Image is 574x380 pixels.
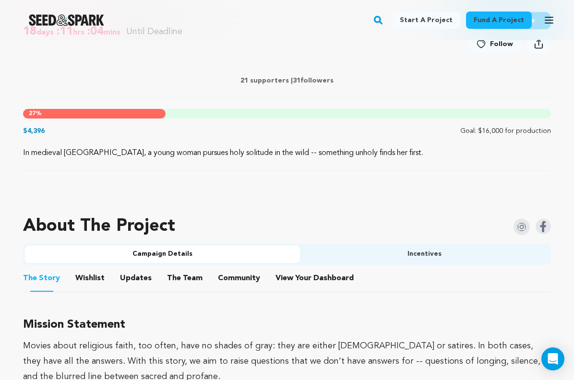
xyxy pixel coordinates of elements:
[392,12,460,29] a: Start a project
[468,36,521,53] button: Follow
[75,273,105,284] span: Wishlist
[29,111,36,117] span: 27
[120,273,152,284] span: Updates
[313,273,354,284] span: Dashboard
[23,217,175,236] h1: About The Project
[23,273,60,284] span: Story
[25,246,300,263] button: Campaign Details
[23,315,551,334] h3: Mission Statement
[536,219,551,234] img: Seed&Spark Facebook Icon
[167,273,203,284] span: Team
[23,76,551,85] p: 21 supporters | followers
[460,126,551,136] p: Goal: $16,000 for production
[29,14,104,26] img: Seed&Spark Logo Dark Mode
[29,14,104,26] a: Seed&Spark Homepage
[275,273,356,284] span: Your
[466,12,532,29] a: Fund a project
[275,273,356,284] a: ViewYourDashboard
[541,347,564,370] div: Open Intercom Messenger
[514,219,530,235] img: Seed&Spark Instagram Icon
[23,147,551,159] p: In medieval [GEOGRAPHIC_DATA], a young woman pursues holy solitude in the wild -- something unhol...
[490,39,513,49] span: Follow
[23,109,166,119] div: %
[300,246,549,263] button: Incentives
[23,126,45,136] p: $4,396
[23,273,37,284] span: The
[218,273,260,284] span: Community
[293,77,300,84] span: 31
[167,273,181,284] span: The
